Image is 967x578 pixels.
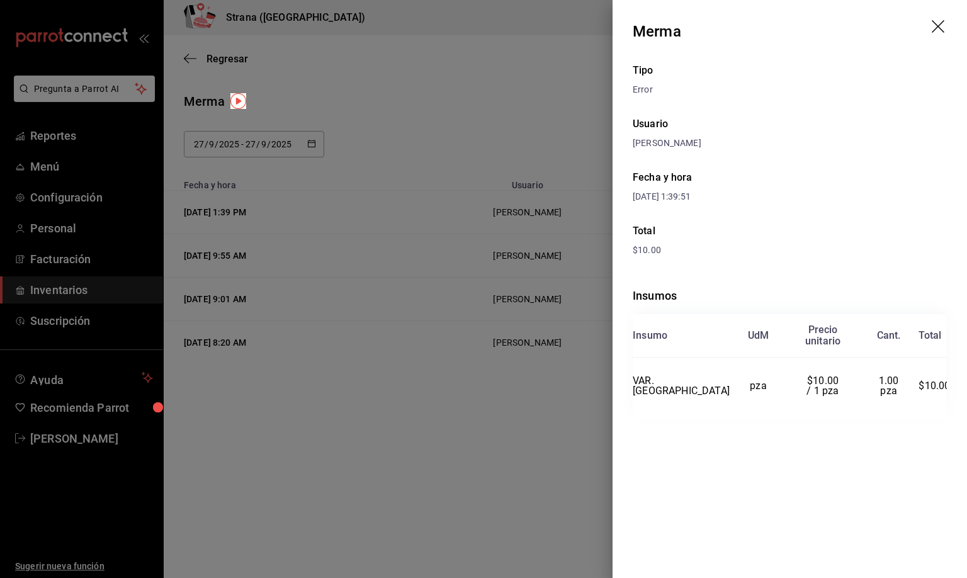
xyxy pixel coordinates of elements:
div: Total [919,330,941,341]
span: $10.00 [919,380,950,392]
span: $10.00 / 1 pza [806,375,841,397]
div: Total [633,224,947,239]
div: Cant. [877,330,901,341]
div: Precio unitario [805,324,840,347]
img: Tooltip marker [230,93,246,109]
div: Error [633,83,947,96]
td: pza [730,358,787,414]
div: [PERSON_NAME] [633,137,947,150]
div: Fecha y hora [633,170,947,185]
td: VAR. [GEOGRAPHIC_DATA] [633,358,730,414]
span: 1.00 pza [879,375,902,397]
span: $10.00 [633,245,661,255]
button: drag [932,20,947,35]
div: [DATE] 1:39:51 [633,190,947,203]
div: Tipo [633,63,947,78]
div: UdM [748,330,769,341]
div: Insumo [633,330,667,341]
div: Insumos [633,287,947,304]
div: Usuario [633,116,947,132]
div: Merma [633,20,681,43]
